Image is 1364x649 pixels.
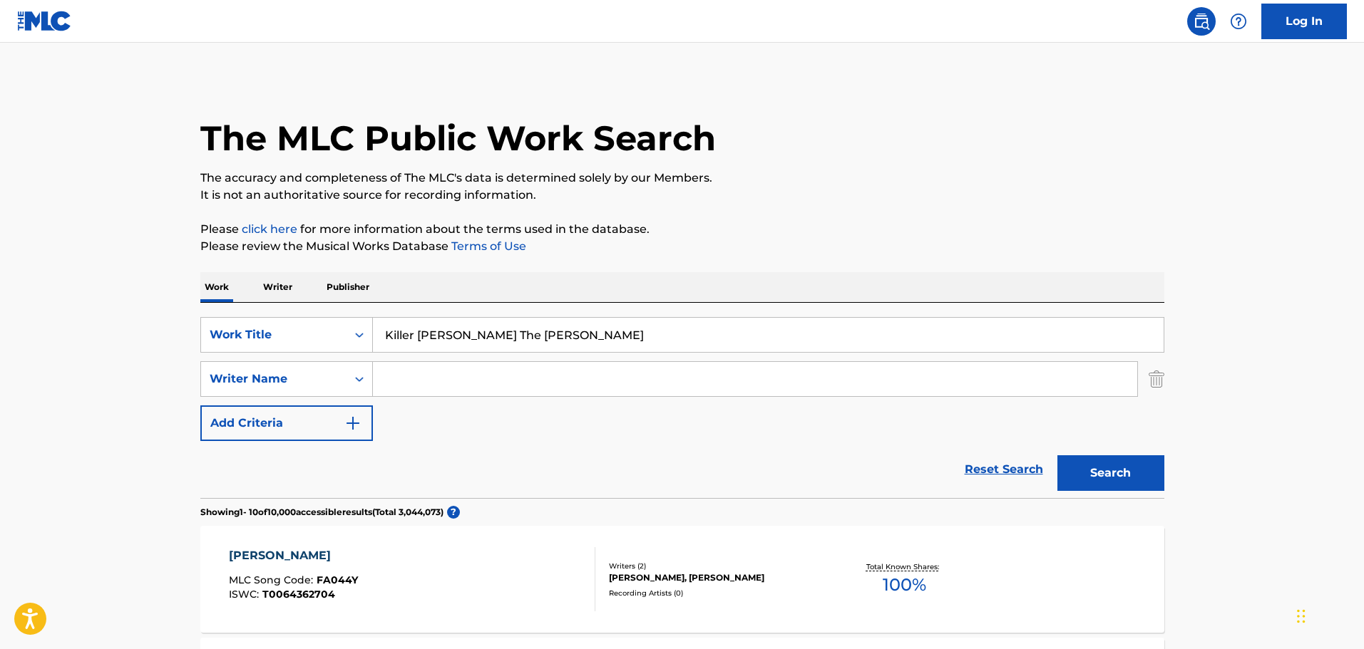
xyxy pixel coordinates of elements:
a: Log In [1261,4,1347,39]
p: Publisher [322,272,374,302]
div: Drag [1297,595,1306,638]
button: Search [1057,455,1164,491]
button: Add Criteria [200,405,373,441]
p: It is not an authoritative source for recording information. [200,187,1164,204]
a: Terms of Use [448,239,526,253]
a: click here [242,222,297,236]
p: Showing 1 - 10 of 10,000 accessible results (Total 3,044,073 ) [200,506,443,519]
p: Total Known Shares: [866,561,943,572]
img: search [1193,13,1210,30]
div: Recording Artists ( 0 ) [609,588,824,598]
span: T0064362704 [262,588,335,601]
p: The accuracy and completeness of The MLC's data is determined solely by our Members. [200,170,1164,187]
span: MLC Song Code : [229,573,317,586]
a: Reset Search [958,454,1050,485]
a: [PERSON_NAME]MLC Song Code:FA044YISWC:T0064362704Writers (2)[PERSON_NAME], [PERSON_NAME]Recording... [200,526,1164,633]
h1: The MLC Public Work Search [200,117,716,160]
div: Writer Name [210,370,338,388]
p: Writer [259,272,297,302]
img: help [1230,13,1247,30]
span: 100 % [883,572,926,598]
span: ? [447,506,460,519]
a: Public Search [1187,7,1216,36]
span: FA044Y [317,573,358,586]
div: Writers ( 2 ) [609,561,824,571]
div: Help [1224,7,1253,36]
img: Delete Criterion [1149,361,1164,397]
form: Search Form [200,317,1164,498]
p: Work [200,272,233,302]
div: [PERSON_NAME] [229,547,358,564]
div: Work Title [210,326,338,343]
img: 9d2ae6d4665cec9f34b9.svg [344,415,361,432]
img: MLC Logo [17,11,72,31]
span: ISWC : [229,588,262,601]
p: Please review the Musical Works Database [200,238,1164,255]
p: Please for more information about the terms used in the database. [200,221,1164,238]
iframe: Chat Widget [1293,581,1364,649]
div: [PERSON_NAME], [PERSON_NAME] [609,571,824,584]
